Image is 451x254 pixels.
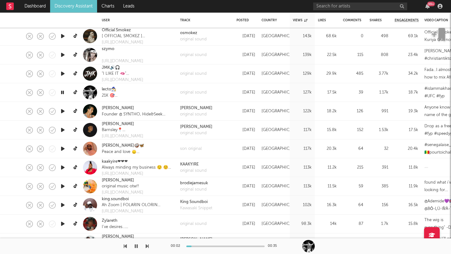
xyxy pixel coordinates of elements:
[180,105,212,111] div: [PERSON_NAME]
[370,70,388,78] div: 3.77k
[171,242,183,250] div: 00:02
[293,145,312,153] div: 117k
[293,164,312,171] div: 113k
[180,52,207,58] a: original sound
[318,70,337,78] div: 29.9k
[102,224,145,230] div: I've desires... Dm🎵 sounds promos Let me f𝑶cus
[236,183,255,190] div: [DATE]
[343,164,363,171] div: 215
[236,18,252,22] div: Posted
[395,70,418,78] div: 34.2k
[318,201,337,209] div: 16.3k
[180,180,208,186] div: brodiejamesuk
[180,124,212,130] a: [PERSON_NAME]
[102,127,143,133] div: Barnsley📍 MY MUSIC ⬇️
[180,236,212,243] a: [PERSON_NAME]
[102,196,129,202] a: king.soundboi
[102,33,174,39] div: [ OFFICIAL SMOKEZ ] New Music Out On All Streaming Platforms ⬇️⬇️
[395,18,419,22] span: Engagements
[395,126,418,134] div: 17.5k
[102,143,144,149] a: [PERSON_NAME]🥥🦋
[180,221,207,227] div: original sound
[318,145,337,153] div: 20.3k
[293,201,312,209] div: 102k
[236,164,255,171] div: [DATE]
[370,33,388,40] div: 498
[293,126,312,134] div: 117k
[318,164,337,171] div: 11.2k
[236,70,255,78] div: [DATE]
[343,220,363,228] div: 87
[343,33,363,40] div: 0
[343,51,363,59] div: 115
[370,51,388,59] div: 808
[425,4,430,9] button: 99+
[102,149,174,155] div: Peace and love 🙂‍↕️ Nouveau compte@[PERSON_NAME]🧚🏽‍♂️❤️
[236,89,255,96] div: [DATE]
[370,89,388,96] div: 1.17k
[343,89,363,96] div: 39
[318,220,337,228] div: 14k
[180,161,207,168] a: KAAKYIRE
[102,105,134,111] a: [PERSON_NAME]
[236,51,255,59] div: [DATE]
[102,86,116,93] a: lecto🧙‍♂️
[102,171,174,177] a: [URL][DOMAIN_NAME]
[343,201,363,209] div: 64
[102,234,134,240] a: [PERSON_NAME]
[180,146,202,152] div: son original
[180,186,208,193] div: original sound
[102,18,171,22] div: User
[343,145,363,153] div: 64
[180,71,207,77] div: original sound
[370,201,388,209] div: 156
[343,70,363,78] div: 485
[180,130,212,136] a: original sound
[180,199,212,205] div: King Soundboi
[262,51,304,59] div: [GEOGRAPHIC_DATA]
[370,183,388,190] div: 385
[343,126,363,134] div: 152
[102,190,143,196] a: [URL][DOMAIN_NAME]
[395,220,418,228] div: 15.8k
[293,220,312,228] div: 98.3k
[343,108,363,115] div: 126
[395,108,418,115] div: 19.3k
[318,33,337,40] div: 68.6k
[395,201,418,209] div: 16.5k
[102,121,134,127] a: [PERSON_NAME]
[102,133,143,140] a: [URL][DOMAIN_NAME]
[180,30,207,36] a: osmokez
[180,36,207,43] div: original sound
[180,89,207,96] a: original sound
[102,58,143,64] a: [URL][DOMAIN_NAME]
[293,51,312,59] div: 139k
[102,27,131,33] a: Official Smokez
[370,145,388,153] div: 32
[395,183,418,190] div: 11.9k
[102,46,114,52] a: szymo
[395,33,418,40] div: 69.1k
[102,77,157,83] div: [URL][DOMAIN_NAME]
[180,205,212,211] div: Kawasaki Snippet
[318,126,337,134] div: 15.8k
[102,111,174,118] div: Founder @ SYNTHO, Hide&Seek Festival, You&Me.
[262,33,304,40] div: [GEOGRAPHIC_DATA]
[262,164,304,171] div: [GEOGRAPHIC_DATA]
[102,71,157,77] div: "I LIKE IT 🫦" Producer/DJ🎧🔊 🗣️NoMusicNoLife #LesGerrit
[293,183,312,190] div: 113k
[293,108,312,115] div: 122k
[102,39,174,46] a: [URL][DOMAIN_NAME]
[102,208,165,215] div: [URL][DOMAIN_NAME]
[370,126,388,134] div: 1.53k
[318,183,337,190] div: 11.5k
[262,18,283,22] div: Country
